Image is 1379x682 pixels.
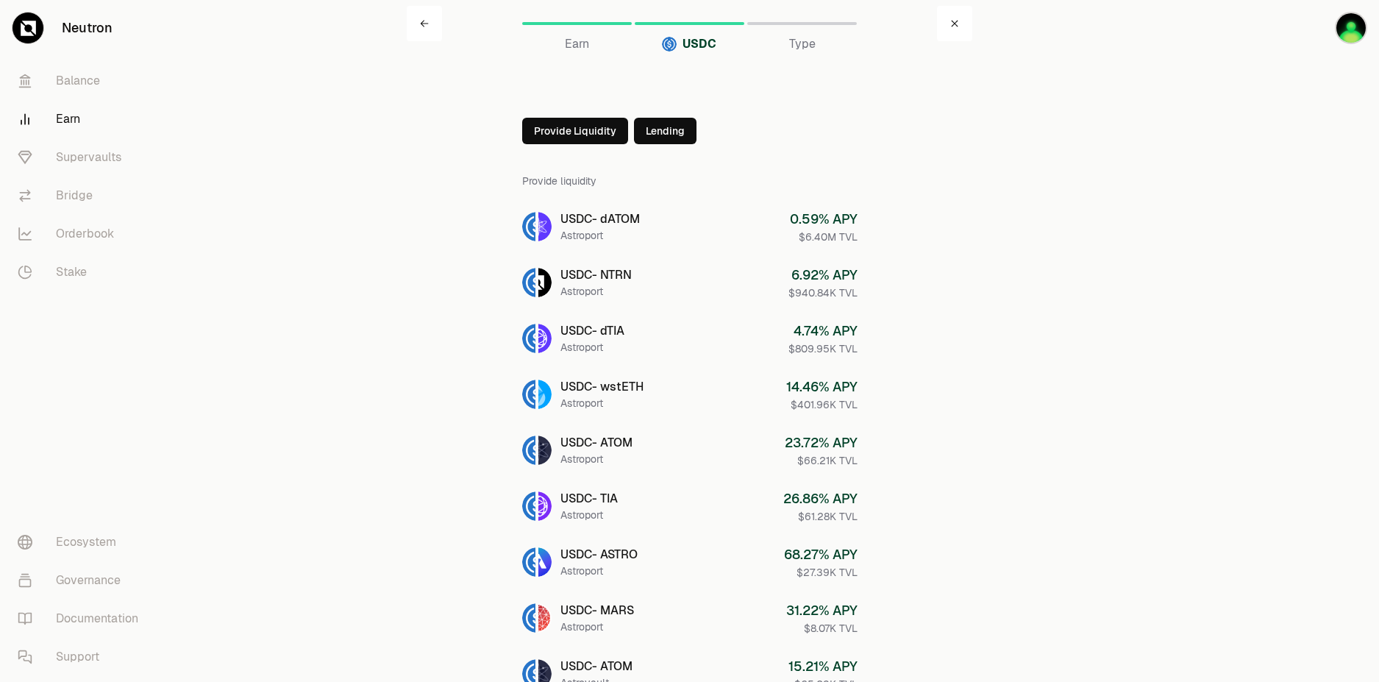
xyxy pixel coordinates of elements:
a: USDCUSDC [635,6,744,41]
div: $940.84K TVL [788,285,858,300]
img: USDC [522,491,535,521]
img: USDC [522,603,535,633]
div: $27.39K TVL [784,565,858,580]
div: $6.40M TVL [790,230,858,244]
a: Documentation [6,600,159,638]
img: USDC [522,212,535,241]
div: USDC - dATOM [560,210,640,228]
div: Astroport [560,340,624,355]
div: $66.21K TVL [785,453,858,468]
div: USDC - NTRN [560,266,632,284]
img: USDC [522,380,535,409]
a: Orderbook [6,215,159,253]
button: Lending [634,118,696,144]
div: 15.21 % APY [788,656,858,677]
div: Astroport [560,564,638,578]
div: USDC - TIA [560,490,618,508]
div: USDC - ATOM [560,658,633,675]
a: Earn [522,6,632,41]
img: USDC [522,436,535,465]
span: USDC [683,35,716,53]
div: 31.22 % APY [786,600,858,621]
div: $401.96K TVL [786,397,858,412]
img: USDC [522,268,535,297]
div: 0.59 % APY [790,209,858,230]
div: 26.86 % APY [783,489,858,509]
a: USDCASTROUSDC- ASTROAstroport68.27% APY$27.39K TVL [510,536,869,589]
div: Astroport [560,508,618,522]
div: 23.72 % APY [785,433,858,453]
div: Astroport [560,619,634,634]
div: USDC - ASTRO [560,546,638,564]
a: USDCMARSUSDC- MARSAstroport31.22% APY$8.07K TVL [510,592,869,644]
img: keplerjp [1335,12,1367,44]
img: TIA [538,491,552,521]
a: USDCTIAUSDC- TIAAstroport26.86% APY$61.28K TVL [510,480,869,533]
div: 6.92 % APY [788,265,858,285]
a: Governance [6,561,159,600]
div: $809.95K TVL [788,341,858,356]
div: Provide liquidity [522,162,858,200]
img: USDC [522,547,535,577]
img: USDC [522,324,535,353]
span: Type [789,35,816,53]
div: USDC - wstETH [560,378,644,396]
div: 68.27 % APY [784,544,858,565]
img: USDC [662,37,677,51]
div: $61.28K TVL [783,509,858,524]
div: Astroport [560,452,633,466]
button: Provide Liquidity [522,118,628,144]
div: 4.74 % APY [788,321,858,341]
img: ATOM [538,436,552,465]
div: USDC - MARS [560,602,634,619]
a: Supervaults [6,138,159,177]
img: dTIA [538,324,552,353]
a: Balance [6,62,159,100]
a: USDCNTRNUSDC- NTRNAstroport6.92% APY$940.84K TVL [510,256,869,309]
span: Earn [565,35,589,53]
img: MARS [538,603,552,633]
a: Bridge [6,177,159,215]
div: USDC - ATOM [560,434,633,452]
div: Astroport [560,396,644,411]
img: wstETH [538,380,552,409]
div: Astroport [560,284,632,299]
div: 14.46 % APY [786,377,858,397]
a: USDCwstETHUSDC- wstETHAstroport14.46% APY$401.96K TVL [510,368,869,421]
a: USDCATOMUSDC- ATOMAstroport23.72% APY$66.21K TVL [510,424,869,477]
div: $8.07K TVL [786,621,858,636]
a: Support [6,638,159,676]
a: USDCdATOMUSDC- dATOMAstroport0.59% APY$6.40M TVL [510,200,869,253]
a: Stake [6,253,159,291]
a: Ecosystem [6,523,159,561]
a: Earn [6,100,159,138]
a: USDCdTIAUSDC- dTIAAstroport4.74% APY$809.95K TVL [510,312,869,365]
img: ASTRO [538,547,552,577]
div: Astroport [560,228,640,243]
img: NTRN [538,268,552,297]
div: USDC - dTIA [560,322,624,340]
img: dATOM [538,212,552,241]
